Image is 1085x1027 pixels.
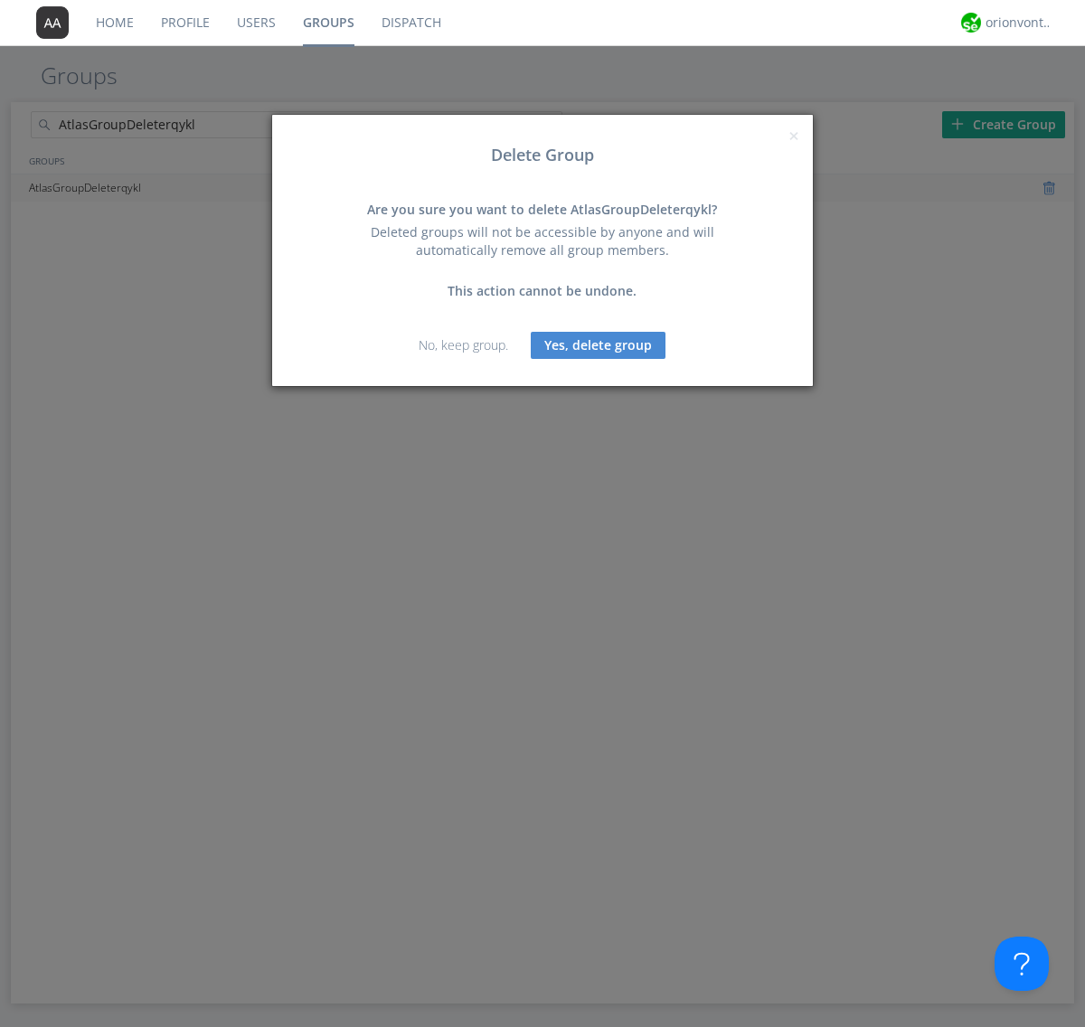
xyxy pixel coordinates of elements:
[286,146,799,165] h3: Delete Group
[986,14,1053,32] div: orionvontas+atlas+automation+org2
[348,282,737,300] div: This action cannot be undone.
[961,13,981,33] img: 29d36aed6fa347d5a1537e7736e6aa13
[348,201,737,219] div: Are you sure you want to delete AtlasGroupDeleterqykl?
[36,6,69,39] img: 373638.png
[788,123,799,148] span: ×
[419,336,508,353] a: No, keep group.
[348,223,737,259] div: Deleted groups will not be accessible by anyone and will automatically remove all group members.
[531,332,665,359] button: Yes, delete group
